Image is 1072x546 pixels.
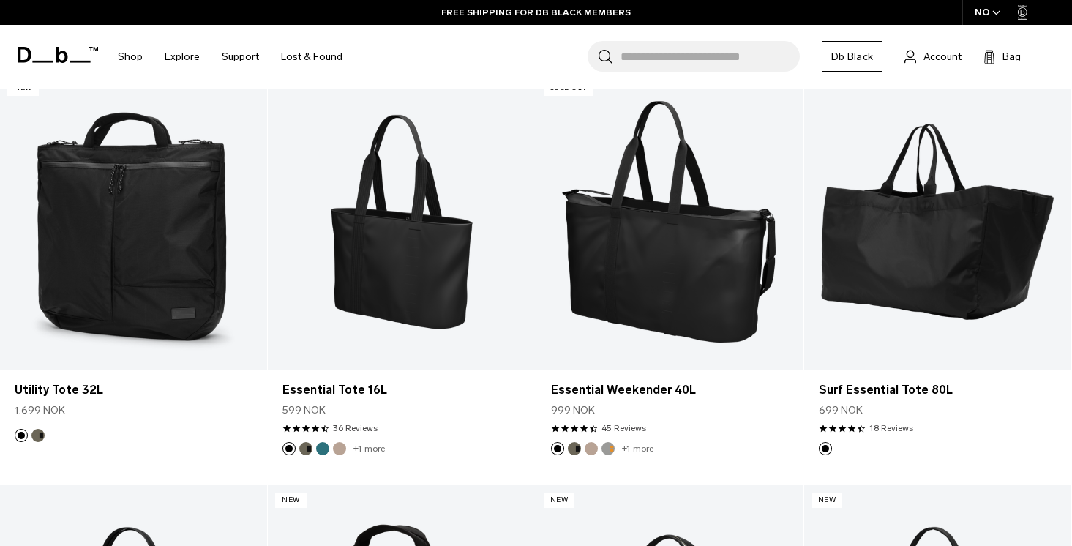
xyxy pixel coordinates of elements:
[275,493,307,508] p: New
[819,442,832,455] button: Black Out
[804,73,1071,370] a: Surf Essential Tote 80L
[819,381,1057,399] a: Surf Essential Tote 80L
[585,442,598,455] button: Fogbow Beige
[536,73,803,370] a: Essential Weekender 40L
[7,81,39,96] p: New
[869,422,913,435] a: 18 reviews
[353,444,385,454] a: +1 more
[622,444,653,454] a: +1 more
[923,49,962,64] span: Account
[441,6,631,19] a: FREE SHIPPING FOR DB BLACK MEMBERS
[568,442,581,455] button: Forest Green
[551,381,789,399] a: Essential Weekender 40L
[282,442,296,455] button: Black Out
[544,81,593,96] p: Sold Out
[316,442,329,455] button: Midnight Teal
[222,31,259,83] a: Support
[268,73,535,370] a: Essential Tote 16L
[15,403,65,418] span: 1.699 NOK
[15,381,252,399] a: Utility Tote 32L
[281,31,342,83] a: Lost & Found
[15,429,28,442] button: Black Out
[118,31,143,83] a: Shop
[544,493,575,508] p: New
[819,403,863,418] span: 699 NOK
[812,493,843,508] p: New
[333,442,346,455] button: Fogbow Beige
[299,442,312,455] button: Forest Green
[333,422,378,435] a: 36 reviews
[107,25,353,89] nav: Main Navigation
[165,31,200,83] a: Explore
[551,442,564,455] button: Black Out
[822,41,882,72] a: Db Black
[904,48,962,65] a: Account
[282,403,326,418] span: 599 NOK
[601,422,646,435] a: 45 reviews
[551,403,595,418] span: 999 NOK
[601,442,615,455] button: Sand Grey
[1002,49,1021,64] span: Bag
[31,429,45,442] button: Forest Green
[983,48,1021,65] button: Bag
[282,381,520,399] a: Essential Tote 16L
